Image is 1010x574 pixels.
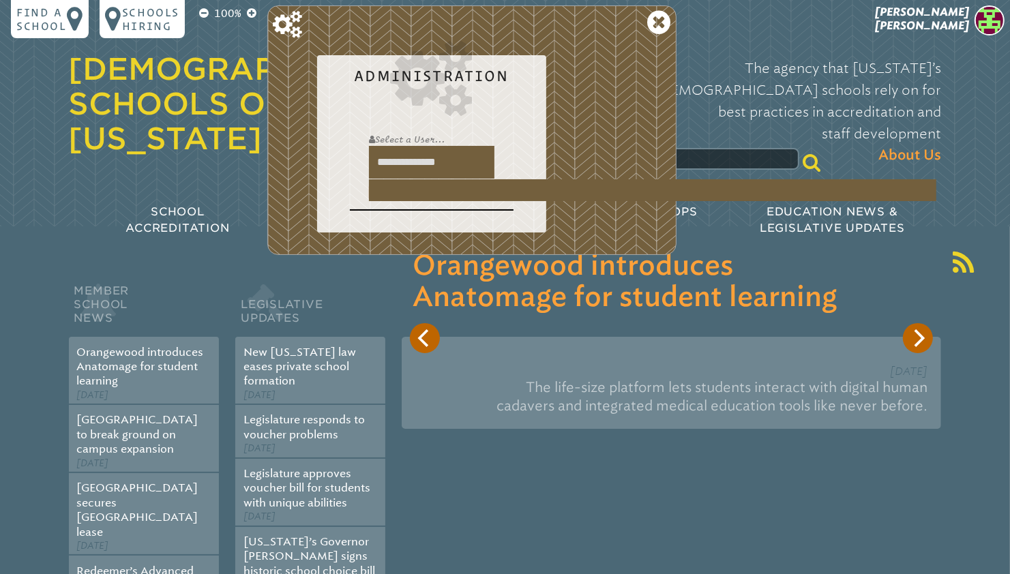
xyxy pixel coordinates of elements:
a: [GEOGRAPHIC_DATA] secures [GEOGRAPHIC_DATA] lease [77,481,198,538]
span: [PERSON_NAME] [PERSON_NAME] [875,5,969,32]
p: Find a school [16,5,67,33]
img: 0bbf8eee369ea1767a7baf293491133e [975,5,1005,35]
a: [GEOGRAPHIC_DATA] to break ground on campus expansion [77,413,198,455]
span: [DATE] [243,389,276,401]
span: [DATE] [243,511,276,522]
span: Education News & Legislative Updates [760,205,905,235]
a: Legislature approves voucher bill for students with unique abilities [243,467,370,509]
span: [DATE] [77,389,109,401]
span: About Us [879,145,942,166]
h2: Administration [328,67,535,117]
p: 100% [211,5,244,22]
a: New [US_STATE] law eases private school formation [243,346,356,388]
a: [DEMOGRAPHIC_DATA] Schools of [US_STATE] [69,51,456,156]
p: Schools Hiring [122,5,179,33]
button: Previous [410,323,440,353]
h2: Legislative Updates [235,281,385,337]
a: Orangewood introduces Anatomage for student learning [77,346,204,388]
h2: Member School News [69,281,219,337]
span: School Accreditation [125,205,229,235]
p: Select a User... [369,133,494,146]
h3: Orangewood introduces Anatomage for student learning [413,251,930,314]
span: [DATE] [243,442,276,454]
button: Next [903,323,933,353]
span: [DATE] [77,540,109,552]
span: [DATE] [890,365,927,378]
span: [DATE] [77,457,109,469]
a: Legislature responds to voucher problems [243,413,365,440]
p: The life-size platform lets students interact with digital human cadavers and integrated medical ... [415,373,927,421]
p: The agency that [US_STATE]’s [DEMOGRAPHIC_DATA] schools rely on for best practices in accreditati... [608,57,942,166]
